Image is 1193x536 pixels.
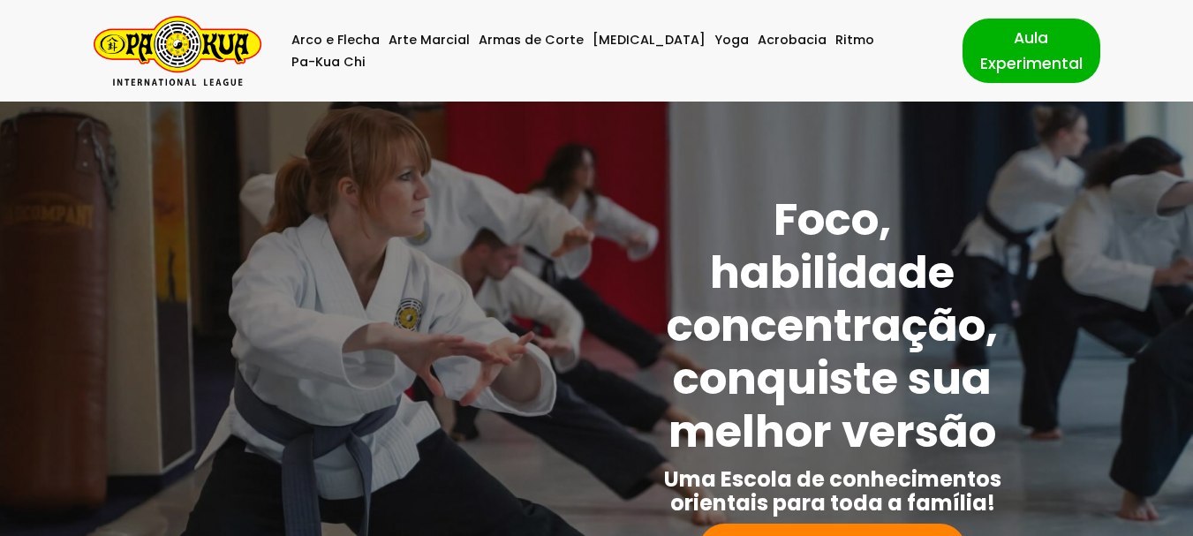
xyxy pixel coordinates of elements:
[291,51,366,73] a: Pa-Kua Chi
[291,29,380,51] a: Arco e Flecha
[288,29,936,73] div: Menu primário
[94,16,261,86] a: Pa-Kua Brasil Uma Escola de conhecimentos orientais para toda a família. Foco, habilidade concent...
[835,29,874,51] a: Ritmo
[664,464,1001,517] strong: Uma Escola de conhecimentos orientais para toda a família!
[963,19,1100,82] a: Aula Experimental
[667,188,998,463] strong: Foco, habilidade concentração, conquiste sua melhor versão
[714,29,749,51] a: Yoga
[758,29,827,51] a: Acrobacia
[389,29,470,51] a: Arte Marcial
[593,29,706,51] a: [MEDICAL_DATA]
[479,29,584,51] a: Armas de Corte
